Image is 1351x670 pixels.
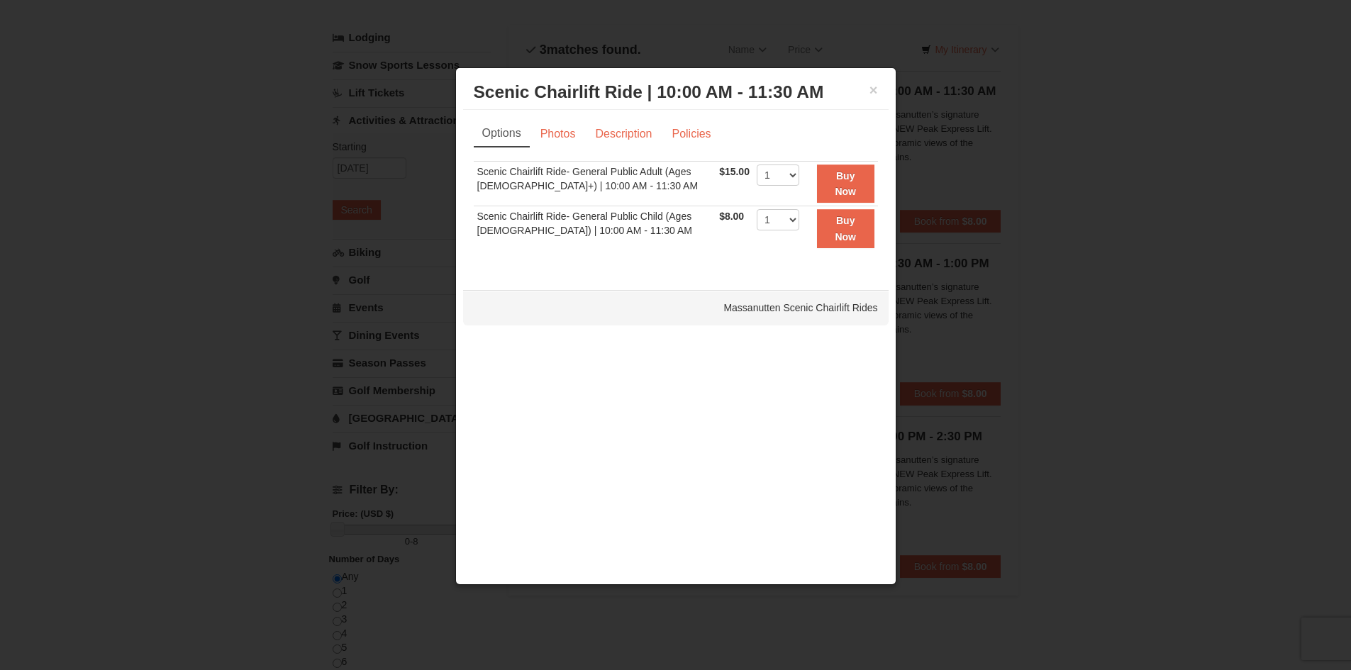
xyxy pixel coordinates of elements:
[817,209,874,248] button: Buy Now
[835,170,856,197] strong: Buy Now
[463,290,889,325] div: Massanutten Scenic Chairlift Rides
[662,121,720,147] a: Policies
[869,83,878,97] button: ×
[719,166,750,177] span: $15.00
[474,161,716,206] td: Scenic Chairlift Ride- General Public Adult (Ages [DEMOGRAPHIC_DATA]+) | 10:00 AM - 11:30 AM
[531,121,585,147] a: Photos
[474,206,716,251] td: Scenic Chairlift Ride- General Public Child (Ages [DEMOGRAPHIC_DATA]) | 10:00 AM - 11:30 AM
[586,121,661,147] a: Description
[474,121,530,147] a: Options
[835,215,856,242] strong: Buy Now
[719,211,744,222] span: $8.00
[474,82,878,103] h3: Scenic Chairlift Ride | 10:00 AM - 11:30 AM
[817,164,874,203] button: Buy Now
